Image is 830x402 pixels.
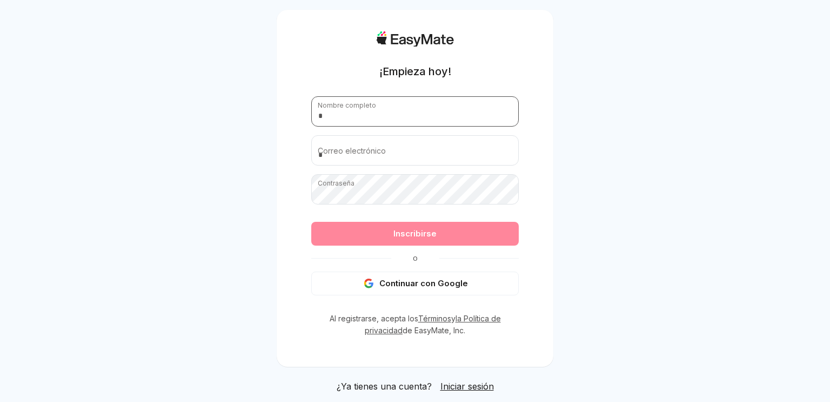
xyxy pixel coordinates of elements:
[379,278,468,288] font: Continuar con Google
[418,314,451,323] a: Términos
[330,314,418,323] font: Al registrarse, acepta los
[440,380,494,393] a: Iniciar sesión
[379,65,451,78] font: ¡Empieza hoy!
[451,314,456,323] font: y
[365,314,501,335] a: la Política de privacidad
[337,381,432,392] font: ¿Ya tienes una cuenta?
[403,326,465,335] font: de EasyMate, Inc.
[413,255,418,262] font: O
[311,272,519,295] button: Continuar con Google
[440,381,494,392] font: Iniciar sesión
